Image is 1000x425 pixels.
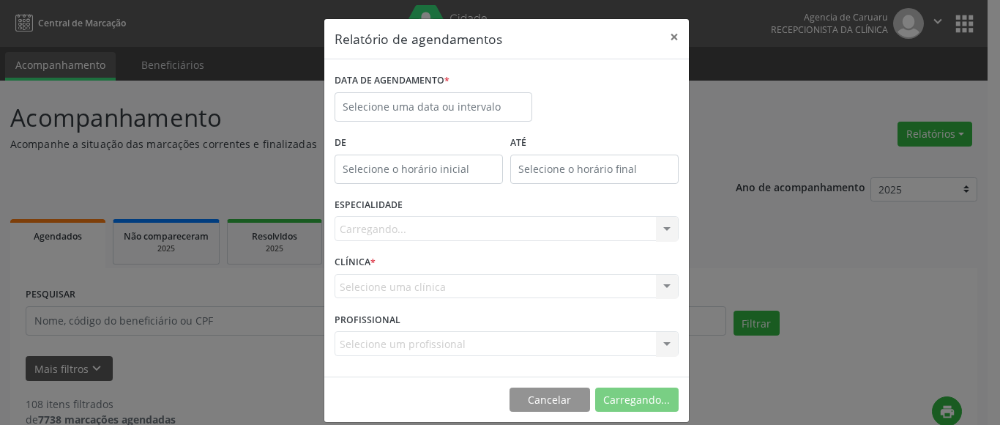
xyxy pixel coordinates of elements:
button: Close [660,19,689,55]
label: DATA DE AGENDAMENTO [335,70,449,92]
button: Cancelar [510,388,590,413]
label: ATÉ [510,132,679,155]
button: Carregando... [595,388,679,413]
input: Selecione uma data ou intervalo [335,92,532,122]
h5: Relatório de agendamentos [335,29,502,48]
input: Selecione o horário final [510,155,679,184]
label: PROFISSIONAL [335,308,400,331]
input: Selecione o horário inicial [335,155,503,184]
label: ESPECIALIDADE [335,194,403,217]
label: CLÍNICA [335,251,376,274]
label: De [335,132,503,155]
